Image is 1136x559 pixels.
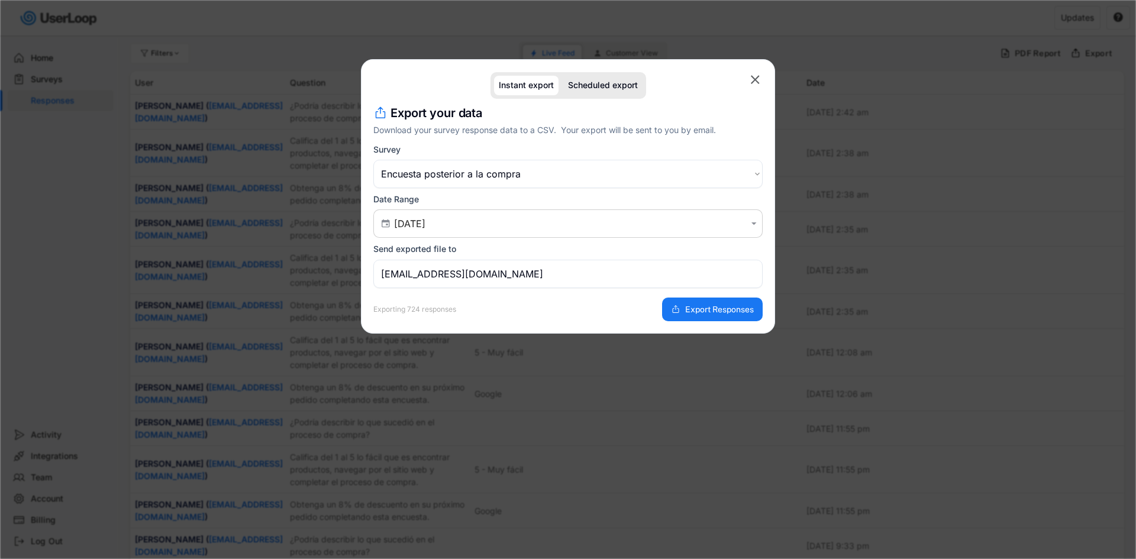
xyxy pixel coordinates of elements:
[373,144,401,155] div: Survey
[568,80,638,91] div: Scheduled export
[751,218,757,228] text: 
[390,105,482,121] h4: Export your data
[373,306,456,313] div: Exporting 724 responses
[373,194,419,205] div: Date Range
[382,218,390,229] text: 
[748,219,759,229] button: 
[373,244,456,254] div: Send exported file to
[662,298,763,321] button: Export Responses
[380,218,391,229] button: 
[748,72,763,87] button: 
[373,124,763,136] div: Download your survey response data to a CSV. Your export will be sent to you by email.
[394,218,745,230] input: Air Date/Time Picker
[751,72,760,87] text: 
[499,80,554,91] div: Instant export
[685,305,754,314] span: Export Responses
